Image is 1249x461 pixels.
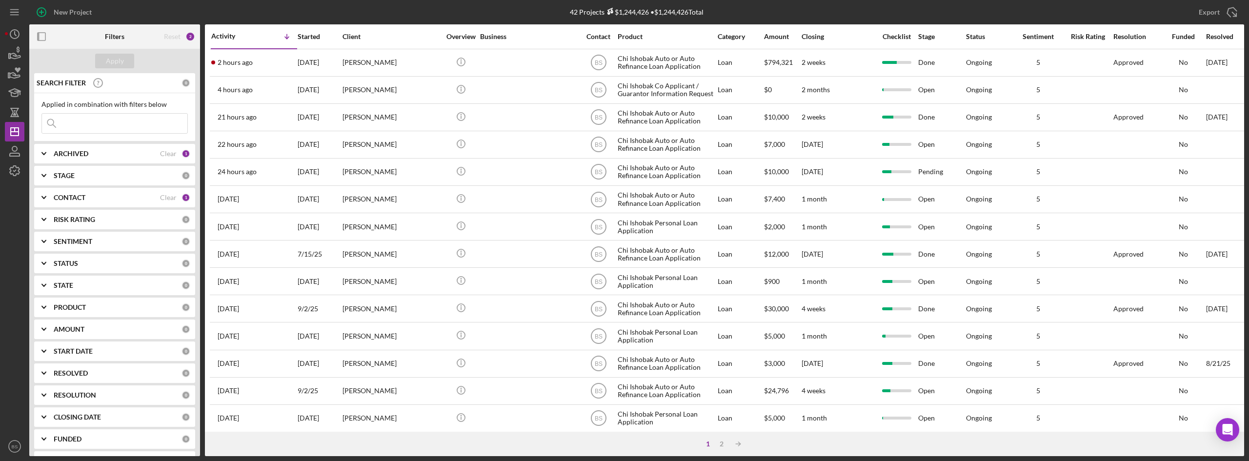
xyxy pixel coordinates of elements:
[618,296,715,321] div: Chi Ishobak Auto or Auto Refinance Loan Application
[1014,414,1063,422] div: 5
[1064,33,1112,40] div: Risk Rating
[594,223,602,230] text: BS
[594,415,602,422] text: BS
[918,241,965,267] div: Done
[618,405,715,431] div: Chi Ishobak Personal Loan Application
[918,77,965,103] div: Open
[618,351,715,377] div: Chi Ishobak Auto or Auto Refinance Loan Application
[764,351,801,377] div: $3,000
[618,33,715,40] div: Product
[1014,168,1063,176] div: 5
[342,351,440,377] div: [PERSON_NAME]
[181,171,190,180] div: 0
[618,104,715,130] div: Chi Ishobak Auto or Auto Refinance Loan Application
[966,387,992,395] div: Ongoing
[1113,113,1144,121] div: Approved
[802,332,827,340] time: 1 month
[802,195,827,203] time: 1 month
[1161,113,1205,121] div: No
[1014,86,1063,94] div: 5
[802,386,826,395] time: 4 weeks
[594,333,602,340] text: BS
[342,214,440,240] div: [PERSON_NAME]
[211,32,254,40] div: Activity
[41,100,188,108] div: Applied in combination with filters below
[298,186,342,212] div: [DATE]
[594,60,602,66] text: BS
[802,140,823,148] time: [DATE]
[298,351,342,377] div: [DATE]
[618,378,715,404] div: Chi Ishobak Auto or Auto Refinance Loan Application
[298,132,342,158] div: [DATE]
[1014,59,1063,66] div: 5
[218,140,257,148] time: 2025-09-17 21:17
[54,303,86,311] b: PRODUCT
[764,277,780,285] span: $900
[715,440,728,448] div: 2
[181,259,190,268] div: 0
[164,33,181,40] div: Reset
[618,132,715,158] div: Chi Ishobak Auto or Auto Refinance Loan Application
[298,268,342,294] div: [DATE]
[181,281,190,290] div: 0
[594,388,602,395] text: BS
[54,172,75,180] b: STAGE
[918,50,965,76] div: Done
[570,8,704,16] div: 42 Projects • $1,244,426 Total
[342,405,440,431] div: [PERSON_NAME]
[1014,332,1063,340] div: 5
[54,391,96,399] b: RESOLUTION
[966,168,992,176] div: Ongoing
[594,251,602,258] text: BS
[218,360,239,367] time: 2025-09-15 19:51
[54,435,81,443] b: FUNDED
[764,167,789,176] span: $10,000
[918,296,965,321] div: Done
[764,386,789,395] span: $24,796
[218,250,239,258] time: 2025-09-17 14:48
[966,250,992,258] div: Ongoing
[54,194,85,201] b: CONTACT
[342,323,440,349] div: [PERSON_NAME]
[718,296,763,321] div: Loan
[966,86,992,94] div: Ongoing
[342,186,440,212] div: [PERSON_NAME]
[342,77,440,103] div: [PERSON_NAME]
[181,413,190,421] div: 0
[1014,305,1063,313] div: 5
[1014,195,1063,203] div: 5
[802,250,823,258] time: [DATE]
[1189,2,1244,22] button: Export
[1161,332,1205,340] div: No
[764,50,801,76] div: $794,321
[218,59,253,66] time: 2025-09-18 16:46
[1014,360,1063,367] div: 5
[966,140,992,148] div: Ongoing
[1113,33,1160,40] div: Resolution
[594,196,602,203] text: BS
[29,2,101,22] button: New Project
[594,305,602,312] text: BS
[54,150,88,158] b: ARCHIVED
[618,186,715,212] div: Chi Ishobak Auto or Auto Refinance Loan Application
[1199,2,1220,22] div: Export
[966,278,992,285] div: Ongoing
[181,193,190,202] div: 1
[718,378,763,404] div: Loan
[580,33,617,40] div: Contact
[342,104,440,130] div: [PERSON_NAME]
[218,86,253,94] time: 2025-09-18 15:04
[918,268,965,294] div: Open
[802,414,827,422] time: 1 month
[54,216,95,223] b: RISK RATING
[181,237,190,246] div: 0
[618,214,715,240] div: Chi Ishobak Personal Loan Application
[594,87,602,94] text: BS
[966,113,992,121] div: Ongoing
[802,33,875,40] div: Closing
[342,50,440,76] div: [PERSON_NAME]
[1161,168,1205,176] div: No
[764,195,785,203] span: $7,400
[1161,33,1205,40] div: Funded
[181,79,190,87] div: 0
